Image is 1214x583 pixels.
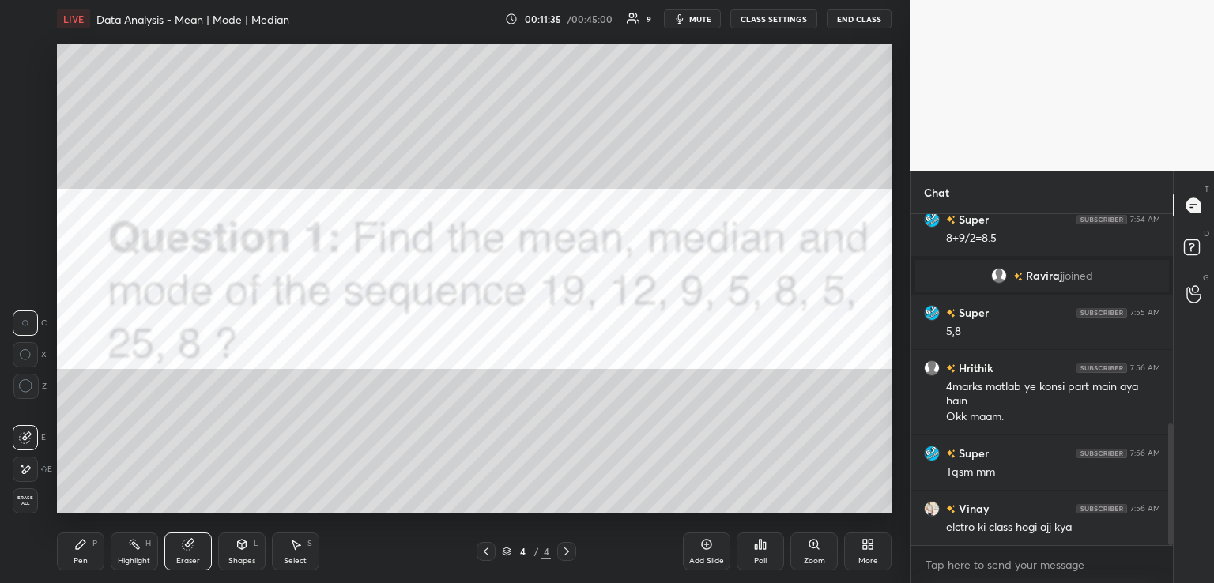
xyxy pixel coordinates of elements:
[1076,504,1127,513] img: 4P8fHbbgJtejmAAAAAElFTkSuQmCC
[946,409,1160,425] div: Okk maam.
[827,9,892,28] button: End Class
[13,342,47,367] div: X
[730,9,817,28] button: CLASS SETTINGS
[924,446,940,461] img: 4cafb2ba3fa743b898b1324be37c18cd.jpg
[804,557,825,565] div: Zoom
[956,500,989,517] h6: Vinay
[1076,308,1127,318] img: 4P8fHbbgJtejmAAAAAElFTkSuQmCC
[1130,449,1160,458] div: 7:56 AM
[96,12,289,27] h4: Data Analysis - Mean | Mode | Median
[956,445,989,461] h6: Super
[946,379,1160,409] div: 4marks matlab ye konsi part main aya hain
[858,557,878,565] div: More
[118,557,150,565] div: Highlight
[533,547,538,556] div: /
[956,304,989,321] h6: Super
[307,540,312,547] div: S
[13,310,47,336] div: C
[924,305,940,321] img: 4cafb2ba3fa743b898b1324be37c18cd.jpg
[911,171,962,213] p: Chat
[924,360,940,376] img: default.png
[924,212,940,228] img: 4cafb2ba3fa743b898b1324be37c18cd.jpg
[946,309,956,318] img: no-rating-badge.077c3623.svg
[145,540,151,547] div: H
[689,13,711,24] span: mute
[991,268,1007,284] img: default.png
[946,465,1160,480] div: Tqsm mm
[284,557,307,565] div: Select
[254,540,258,547] div: L
[228,557,255,565] div: Shapes
[13,457,52,482] div: E
[92,540,97,547] div: P
[946,520,1160,536] div: elctro ki class hogi ajj kya
[946,216,956,224] img: no-rating-badge.077c3623.svg
[1203,272,1209,284] p: G
[13,495,37,506] span: Erase all
[1130,215,1160,224] div: 7:54 AM
[176,557,200,565] div: Eraser
[74,557,88,565] div: Pen
[647,15,651,23] div: 9
[515,547,530,556] div: 4
[57,9,90,28] div: LIVE
[1026,269,1062,282] span: Raviraj
[1205,183,1209,195] p: T
[1130,308,1160,318] div: 7:55 AM
[13,425,46,450] div: E
[946,364,956,373] img: no-rating-badge.077c3623.svg
[924,501,940,517] img: c7782a62e1c94338aba83b173edc9b9f.jpg
[664,9,721,28] button: mute
[956,211,989,228] h6: Super
[1062,269,1093,282] span: joined
[946,324,1160,340] div: 5,8
[946,231,1160,246] div: 8+9/2=8.5
[1130,504,1160,513] div: 7:56 AM
[1013,273,1023,281] img: no-rating-badge.077c3623.svg
[13,374,47,399] div: Z
[1076,449,1127,458] img: 4P8fHbbgJtejmAAAAAElFTkSuQmCC
[754,557,767,565] div: Poll
[1076,363,1127,373] img: 4P8fHbbgJtejmAAAAAElFTkSuQmCC
[946,505,956,513] img: no-rating-badge.077c3623.svg
[689,557,724,565] div: Add Slide
[946,449,956,458] img: no-rating-badge.077c3623.svg
[1076,215,1127,224] img: 4P8fHbbgJtejmAAAAAElFTkSuQmCC
[911,214,1173,546] div: grid
[956,359,993,376] h6: Hrithik
[1130,363,1160,373] div: 7:56 AM
[541,544,551,559] div: 4
[1204,228,1209,239] p: D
